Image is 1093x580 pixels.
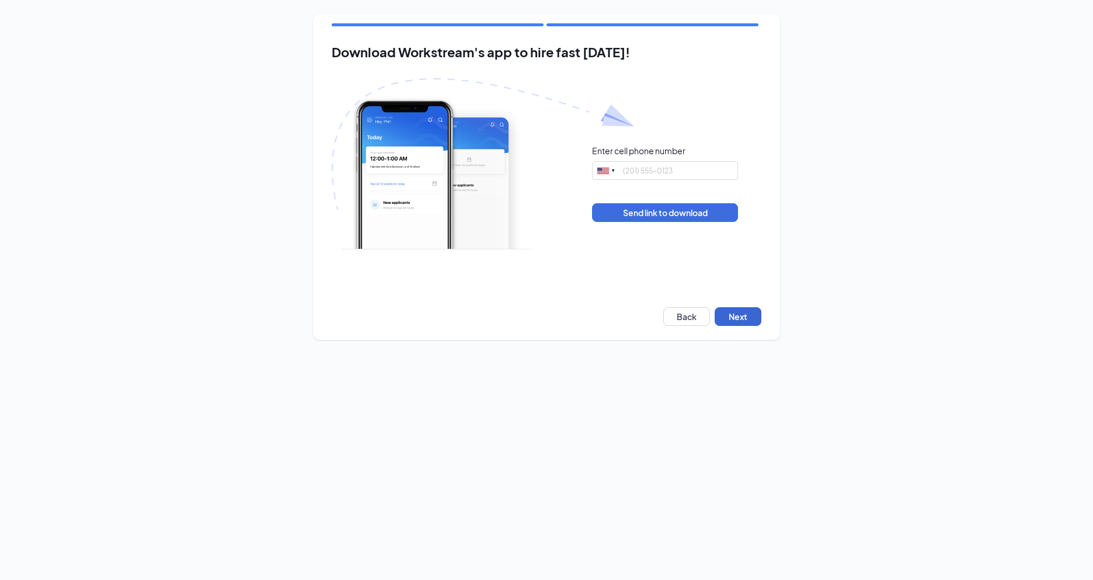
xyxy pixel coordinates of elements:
div: United States: +1 [593,162,619,179]
img: Download Workstream's app with paper plane [332,78,634,249]
div: Enter cell phone number [592,145,685,157]
h2: Download Workstream's app to hire fast [DATE]! [332,45,761,60]
input: (201) 555-0123 [592,161,738,180]
button: Send link to download [592,203,738,222]
button: Back [663,307,710,326]
button: Next [715,307,761,326]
